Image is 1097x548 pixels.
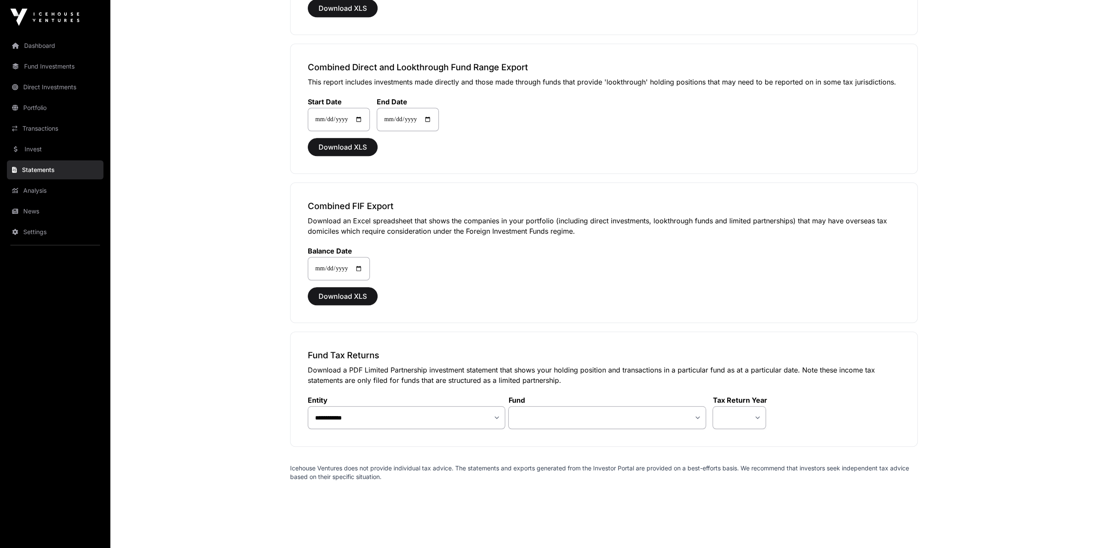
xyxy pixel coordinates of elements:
[308,138,378,156] button: Download XLS
[7,98,103,117] a: Portfolio
[319,142,367,152] span: Download XLS
[308,61,900,73] h3: Combined Direct and Lookthrough Fund Range Export
[7,160,103,179] a: Statements
[377,97,439,106] label: End Date
[508,396,706,404] label: Fund
[308,216,900,236] p: Download an Excel spreadsheet that shows the companies in your portfolio (including direct invest...
[7,181,103,200] a: Analysis
[308,247,370,255] label: Balance Date
[7,140,103,159] a: Invest
[7,119,103,138] a: Transactions
[713,396,767,404] label: Tax Return Year
[7,57,103,76] a: Fund Investments
[7,202,103,221] a: News
[7,222,103,241] a: Settings
[308,200,900,212] h3: Combined FIF Export
[290,464,918,481] p: Icehouse Ventures does not provide individual tax advice. The statements and exports generated fr...
[308,77,900,87] p: This report includes investments made directly and those made through funds that provide 'lookthr...
[7,78,103,97] a: Direct Investments
[319,3,367,13] span: Download XLS
[308,365,900,385] p: Download a PDF Limited Partnership investment statement that shows your holding position and tran...
[319,291,367,301] span: Download XLS
[10,9,79,26] img: Icehouse Ventures Logo
[7,36,103,55] a: Dashboard
[308,396,505,404] label: Entity
[308,97,370,106] label: Start Date
[308,349,900,361] h3: Fund Tax Returns
[1054,507,1097,548] iframe: Chat Widget
[308,287,378,305] button: Download XLS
